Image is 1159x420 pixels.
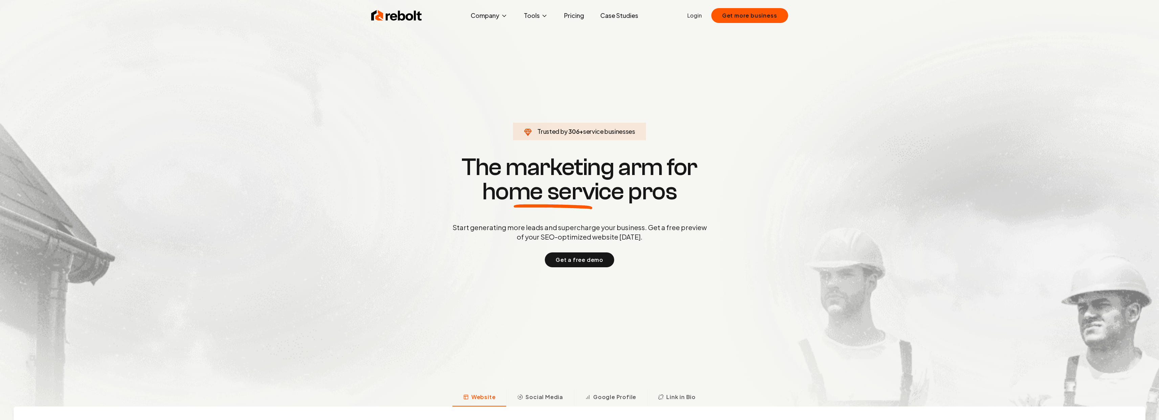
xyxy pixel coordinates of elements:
[452,389,507,406] button: Website
[559,9,589,22] a: Pricing
[687,11,702,20] a: Login
[647,389,707,406] button: Link in Bio
[545,252,614,267] button: Get a free demo
[526,393,563,401] span: Social Media
[417,155,742,204] h1: The marketing arm for pros
[574,389,647,406] button: Google Profile
[579,127,583,135] span: +
[666,393,696,401] span: Link in Bio
[583,127,635,135] span: service businesses
[506,389,574,406] button: Social Media
[569,127,579,136] span: 306
[593,393,636,401] span: Google Profile
[595,9,644,22] a: Case Studies
[711,8,788,23] button: Get more business
[518,9,553,22] button: Tools
[451,223,708,242] p: Start generating more leads and supercharge your business. Get a free preview of your SEO-optimiz...
[465,9,513,22] button: Company
[371,9,422,22] img: Rebolt Logo
[471,393,496,401] span: Website
[537,127,567,135] span: Trusted by
[482,179,624,204] span: home service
